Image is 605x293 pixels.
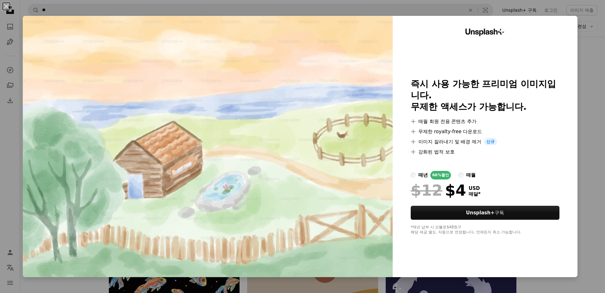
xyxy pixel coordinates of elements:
div: 매월 [466,171,476,179]
li: 강화된 법적 보호 [411,148,559,156]
li: 무제한 royalty-free 다운로드 [411,128,559,135]
strong: Unsplash+ [466,210,495,216]
li: 매월 회원 전용 콘텐츠 추가 [411,118,559,125]
div: *매년 납부 시 선불로 $48 청구 해당 세금 별도. 자동으로 연장됩니다. 언제든지 취소 가능합니다. [411,225,559,235]
span: USD [469,186,481,191]
button: Unsplash+구독 [411,206,559,220]
li: 이미지 잘라내기 및 배경 제거 [411,138,559,146]
span: 신규 [484,138,497,146]
div: 66% 할인 [430,171,451,179]
span: $12 [411,182,442,199]
h2: 즉시 사용 가능한 프리미엄 이미지입니다. 무제한 액세스가 가능합니다. [411,78,559,113]
div: $4 [411,182,466,199]
input: 매월 [458,173,464,178]
input: 매년66%할인 [411,173,416,178]
div: 매년 [418,171,428,179]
